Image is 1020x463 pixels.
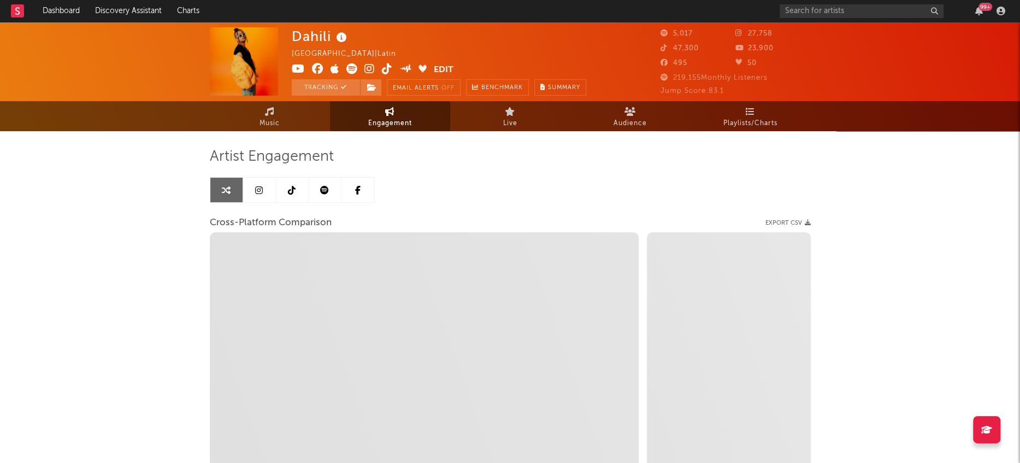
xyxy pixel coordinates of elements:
[723,117,777,130] span: Playlists/Charts
[387,79,461,96] button: Email AlertsOff
[210,216,332,230] span: Cross-Platform Comparison
[691,101,811,131] a: Playlists/Charts
[661,30,693,37] span: 5,017
[466,79,529,96] a: Benchmark
[292,48,409,61] div: [GEOGRAPHIC_DATA] | Latin
[661,74,768,81] span: 219,155 Monthly Listeners
[368,117,412,130] span: Engagement
[661,45,699,52] span: 47,300
[661,87,724,95] span: Jump Score: 83.1
[450,101,570,131] a: Live
[661,60,687,67] span: 495
[292,79,360,96] button: Tracking
[735,30,773,37] span: 27,758
[292,27,350,45] div: Dahili
[978,3,992,11] div: 99 +
[735,45,774,52] span: 23,900
[735,60,757,67] span: 50
[441,85,455,91] em: Off
[570,101,691,131] a: Audience
[260,117,280,130] span: Music
[780,4,944,18] input: Search for artists
[210,101,330,131] a: Music
[534,79,586,96] button: Summary
[614,117,647,130] span: Audience
[481,81,523,95] span: Benchmark
[210,150,334,163] span: Artist Engagement
[503,117,517,130] span: Live
[765,220,811,226] button: Export CSV
[548,85,580,91] span: Summary
[330,101,450,131] a: Engagement
[434,63,453,77] button: Edit
[975,7,983,15] button: 99+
